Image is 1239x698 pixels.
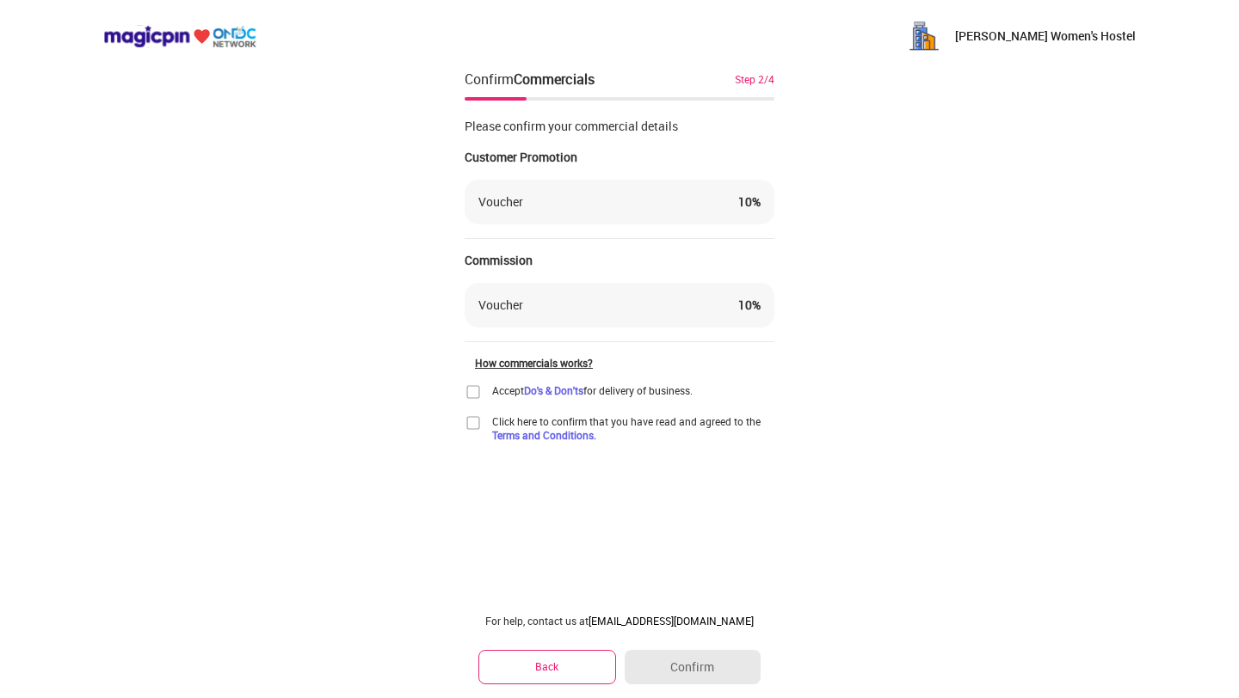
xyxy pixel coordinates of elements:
div: How commercials works? [475,356,774,370]
button: Back [478,650,616,683]
div: For help, contact us at [478,614,761,628]
div: Customer Promotion [465,149,774,166]
img: home-delivery-unchecked-checkbox-icon.f10e6f61.svg [465,383,482,401]
div: 10 % [738,193,761,211]
div: Accept for delivery of business. [492,383,693,397]
span: Click here to confirm that you have read and agreed to the [492,414,774,442]
div: Commission [465,252,774,269]
a: Do's & Don'ts [524,383,583,397]
button: Confirm [625,650,761,684]
a: Terms and Conditions. [492,428,596,442]
img: bNQG7OW_JPUp67-u2EMvDgNEdFUvi8a5rVa-C1eoQzakx2_WM0kTOv29xbLkOF6BEEosDFXz7rWdukAZVpY9hhazaBA [907,19,941,53]
img: home-delivery-unchecked-checkbox-icon.f10e6f61.svg [465,414,482,432]
a: [EMAIL_ADDRESS][DOMAIN_NAME] [589,614,754,628]
div: Confirm [465,69,595,89]
div: 10 % [738,297,761,314]
div: Voucher [478,193,523,211]
img: ondc-logo-new-small.8a59708e.svg [103,25,256,48]
div: Step 2/4 [735,71,774,87]
div: Please confirm your commercial details [465,118,774,135]
p: [PERSON_NAME] Women's Hostel [955,28,1136,45]
div: Voucher [478,297,523,314]
div: Commercials [514,70,595,89]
